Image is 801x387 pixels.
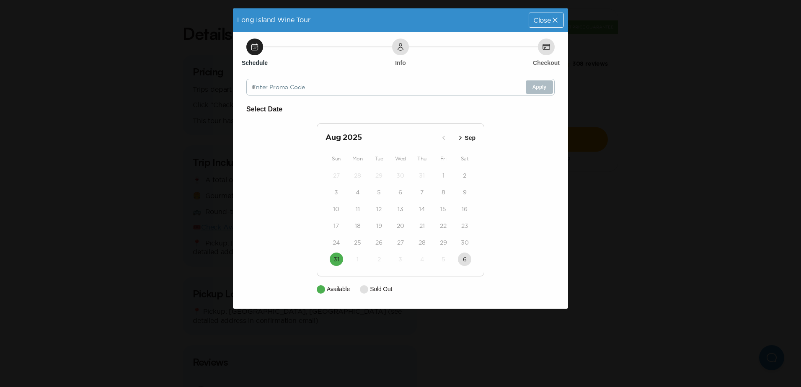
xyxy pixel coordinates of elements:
[398,205,403,213] time: 13
[437,253,450,266] button: 5
[461,222,468,230] time: 23
[326,132,437,144] h2: Aug 2025
[394,202,407,216] button: 13
[442,255,445,263] time: 5
[458,202,471,216] button: 16
[437,186,450,199] button: 8
[372,169,386,182] button: 29
[458,253,471,266] button: 6
[372,236,386,249] button: 26
[356,188,359,196] time: 4
[415,236,429,249] button: 28
[420,188,424,196] time: 7
[396,171,404,180] time: 30
[397,222,404,230] time: 20
[354,238,361,247] time: 25
[420,255,424,263] time: 4
[415,169,429,182] button: 31
[442,188,445,196] time: 8
[372,186,386,199] button: 5
[465,134,475,142] p: Sep
[454,131,478,145] button: Sep
[437,169,450,182] button: 1
[419,222,425,230] time: 21
[330,186,343,199] button: 3
[327,285,350,294] p: Available
[458,236,471,249] button: 30
[437,202,450,216] button: 15
[462,205,468,213] time: 16
[355,222,361,230] time: 18
[398,188,402,196] time: 6
[375,238,382,247] time: 26
[376,222,382,230] time: 19
[351,219,364,232] button: 18
[394,236,407,249] button: 27
[395,59,406,67] h6: Info
[461,238,469,247] time: 30
[351,236,364,249] button: 25
[411,154,433,164] div: Thu
[333,205,339,213] time: 10
[372,219,386,232] button: 19
[370,285,392,294] p: Sold Out
[377,255,381,263] time: 2
[242,59,268,67] h6: Schedule
[419,238,426,247] time: 28
[351,202,364,216] button: 11
[397,238,404,247] time: 27
[334,188,338,196] time: 3
[394,219,407,232] button: 20
[351,169,364,182] button: 28
[377,188,381,196] time: 5
[454,154,475,164] div: Sat
[354,171,361,180] time: 28
[398,255,402,263] time: 3
[368,154,390,164] div: Tue
[351,253,364,266] button: 1
[375,171,382,180] time: 29
[458,219,471,232] button: 23
[458,186,471,199] button: 9
[372,253,386,266] button: 2
[333,255,339,263] time: 31
[330,202,343,216] button: 10
[356,205,360,213] time: 11
[463,188,467,196] time: 9
[333,238,340,247] time: 24
[237,16,310,23] span: Long Island Wine Tour
[415,253,429,266] button: 4
[415,186,429,199] button: 7
[533,59,560,67] h6: Checkout
[440,205,446,213] time: 15
[330,169,343,182] button: 27
[419,205,425,213] time: 14
[394,253,407,266] button: 3
[376,205,382,213] time: 12
[390,154,411,164] div: Wed
[330,219,343,232] button: 17
[372,202,386,216] button: 12
[463,255,467,263] time: 6
[357,255,359,263] time: 1
[440,222,447,230] time: 22
[333,222,339,230] time: 17
[419,171,425,180] time: 31
[437,219,450,232] button: 22
[440,238,447,247] time: 29
[458,169,471,182] button: 2
[326,154,347,164] div: Sun
[533,17,551,23] span: Close
[433,154,454,164] div: Fri
[415,219,429,232] button: 21
[351,186,364,199] button: 4
[330,253,343,266] button: 31
[246,104,555,115] h6: Select Date
[415,202,429,216] button: 14
[394,169,407,182] button: 30
[333,171,340,180] time: 27
[347,154,368,164] div: Mon
[330,236,343,249] button: 24
[463,171,466,180] time: 2
[442,171,444,180] time: 1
